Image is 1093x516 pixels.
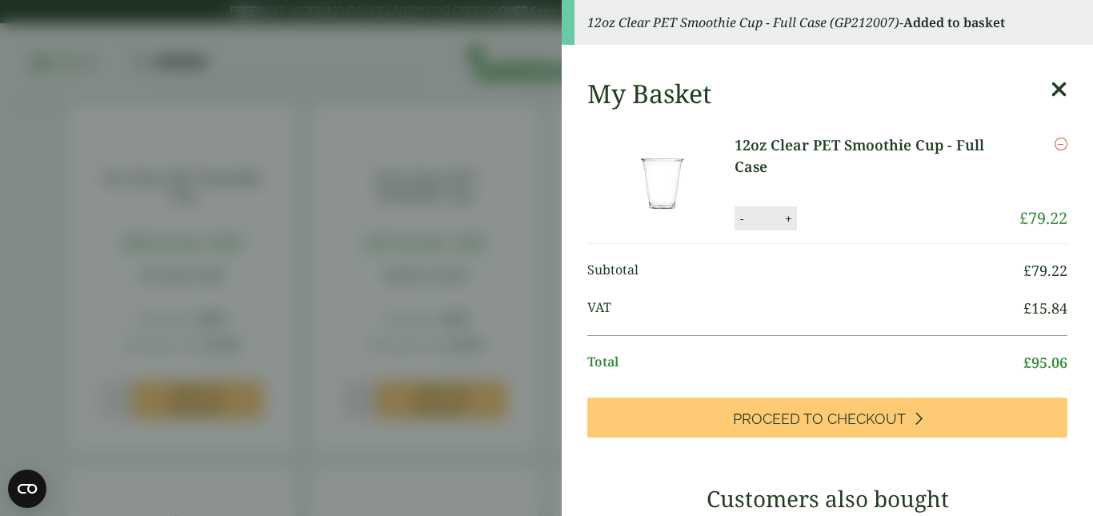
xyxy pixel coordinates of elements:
[735,134,1019,178] a: 12oz Clear PET Smoothie Cup - Full Case
[1019,207,1028,229] span: £
[780,212,796,226] button: +
[587,486,1067,513] h3: Customers also bought
[903,14,1005,31] strong: Added to basket
[8,470,46,508] button: Open CMP widget
[587,398,1067,438] a: Proceed to Checkout
[1023,298,1031,318] span: £
[1023,353,1067,372] bdi: 95.06
[733,410,906,428] span: Proceed to Checkout
[587,298,1023,319] span: VAT
[1023,298,1067,318] bdi: 15.84
[1023,261,1031,280] span: £
[587,78,711,109] h2: My Basket
[587,260,1023,282] span: Subtotal
[1023,261,1067,280] bdi: 79.22
[1023,353,1031,372] span: £
[587,14,899,31] em: 12oz Clear PET Smoothie Cup - Full Case (GP212007)
[1019,207,1067,229] bdi: 79.22
[587,352,1023,374] span: Total
[735,212,748,226] button: -
[1055,134,1067,154] a: Remove this item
